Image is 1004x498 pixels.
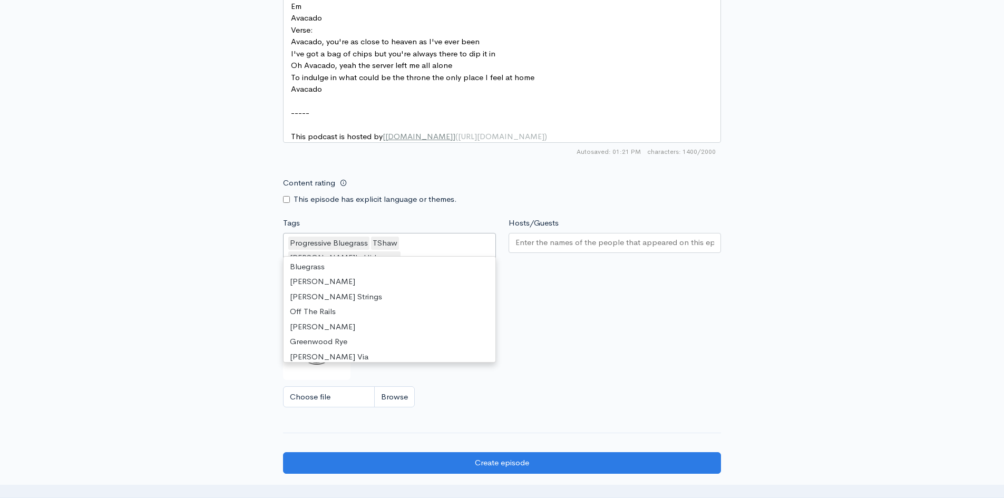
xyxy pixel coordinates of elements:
div: Bluegrass [284,259,495,275]
span: ( [455,131,458,141]
span: [URL][DOMAIN_NAME] [458,131,544,141]
div: Off The Rails [284,304,495,319]
span: [ [383,131,385,141]
label: Tags [283,217,300,229]
span: I've got a bag of chips but you're always there to dip it in [291,48,495,58]
span: 1400/2000 [647,147,716,157]
span: Avacado [291,84,322,94]
span: ] [453,131,455,141]
span: Autosaved: 01:21 PM [577,147,641,157]
div: TShaw [371,237,399,250]
span: Oh Avacado, yeah the server left me all alone [291,60,452,70]
span: [DOMAIN_NAME] [385,131,453,141]
span: Avacado [291,13,322,23]
span: To indulge in what could be the throne the only place I feel at home [291,72,534,82]
small: If no artwork is selected your default podcast artwork will be used [283,298,721,308]
span: Avacado, you're as close to heaven as I've ever been [291,36,480,46]
div: Progressive Bluegrass [288,237,369,250]
input: Create episode [283,452,721,474]
div: [PERSON_NAME] Via [284,349,495,365]
div: [PERSON_NAME] [284,319,495,335]
span: Em [291,1,301,11]
div: [PERSON_NAME] [284,274,495,289]
label: Hosts/Guests [509,217,559,229]
div: [PERSON_NAME]'s Hideaway [288,251,401,265]
div: [PERSON_NAME] Strings [284,289,495,305]
input: Enter the names of the people that appeared on this episode [515,237,715,249]
span: ) [544,131,547,141]
div: Greenwood Rye [284,334,495,349]
span: ----- [291,108,309,118]
span: Verse: [291,25,313,35]
span: This podcast is hosted by [291,131,547,141]
label: This episode has explicit language or themes. [294,193,457,206]
label: Content rating [283,172,335,194]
